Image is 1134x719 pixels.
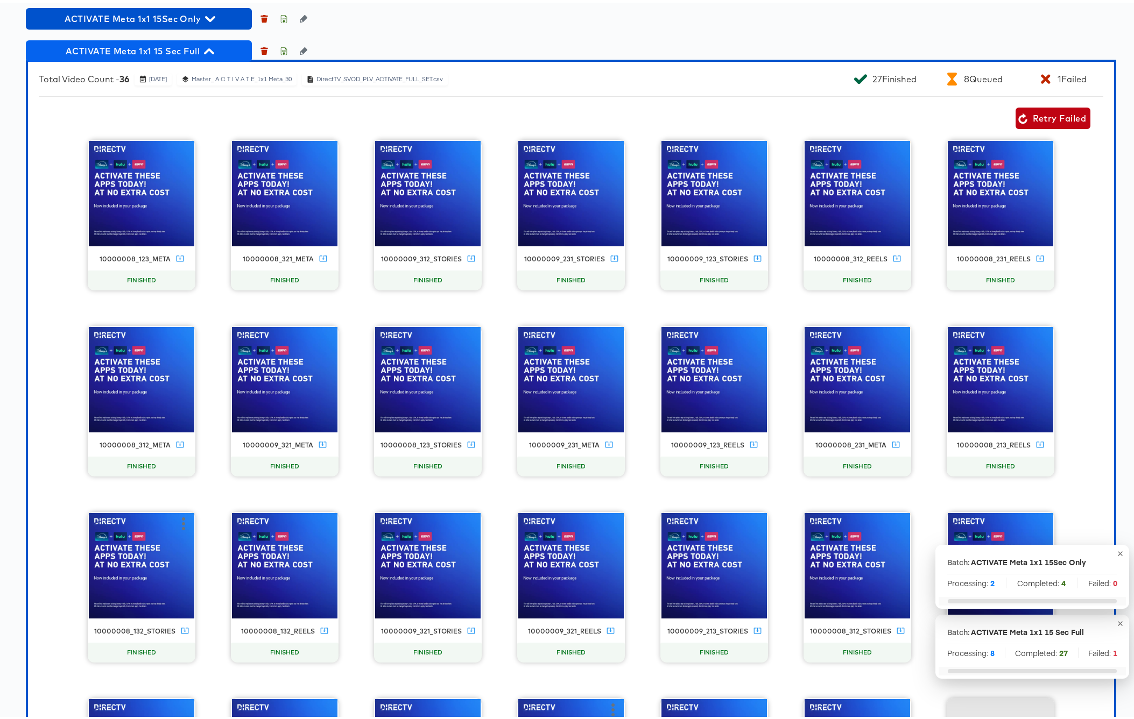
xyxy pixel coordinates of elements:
[750,437,758,449] a: Download Video
[319,251,327,262] a: Download Video
[667,624,748,633] div: 10000009_213_stories
[990,575,995,586] strong: 2
[971,624,1084,635] div: ACTIVATE Meta 1x1 15 Sec Full
[176,437,184,449] a: Download Video
[892,437,900,449] a: Download Video
[815,438,886,447] div: 10000008_231_meta
[100,438,171,447] div: 10000008_312_meta
[810,624,891,633] div: 10000008_312_stories
[1113,575,1117,586] strong: 0
[467,437,475,449] a: Download Video
[839,646,876,654] span: FINISHED
[243,252,314,261] div: 10000008_321_meta
[409,646,447,654] span: FINISHED
[872,71,917,82] div: 27 Finished
[1036,251,1044,262] a: Download Video
[467,251,475,262] a: Download Video
[957,252,1031,261] div: 10000008_231_reels
[990,645,995,656] strong: 8
[524,252,605,261] div: 10000009_231_stories
[181,623,189,635] a: Download Video
[1059,645,1068,656] strong: 27
[897,623,905,635] a: Download Video
[119,71,129,82] b: 36
[982,274,1019,282] span: FINISHED
[123,646,160,654] span: FINISHED
[191,73,292,81] div: Master_ A C T I V A T E_1x1 Meta_30
[1015,645,1068,656] span: Completed:
[94,624,175,633] div: 10000008_132_stories
[947,554,969,565] p: Batch:
[753,623,762,635] a: Download Video
[1016,105,1090,126] button: Retry Failed
[552,646,590,654] span: FINISHED
[31,9,246,24] span: ACTIVATE Meta 1x1 15Sec Only
[409,274,447,282] span: FINISHED
[529,438,600,447] div: 10000009_231_meta
[605,437,613,449] a: Download Video
[266,460,304,468] span: FINISHED
[123,274,160,282] span: FINISHED
[1113,645,1117,656] strong: 1
[266,646,304,654] span: FINISHED
[467,623,475,635] a: Download Video
[1058,71,1086,82] div: 1 Failed
[319,437,327,449] a: Download Video
[964,71,1002,82] div: 8 Queued
[266,274,304,282] span: FINISHED
[528,624,601,633] div: 10000009_321_reels
[381,438,462,447] div: 10000008_123_stories
[1036,437,1044,449] a: Download Video
[982,460,1019,468] span: FINISHED
[26,38,252,59] button: ACTIVATE Meta 1x1 15 Sec Full
[316,73,443,81] div: DirectTV_SVOD_PLV_ACTIVATE_FULL_SET.csv
[381,624,462,633] div: 10000009_321_stories
[149,73,167,81] div: [DATE]
[552,460,590,468] span: FINISHED
[31,41,246,56] span: ACTIVATE Meta 1x1 15 Sec Full
[1017,575,1066,586] span: Completed:
[320,623,328,635] a: Download Video
[947,575,995,586] span: Processing:
[695,646,733,654] span: FINISHED
[610,251,618,262] a: Download Video
[1061,575,1066,586] strong: 4
[971,554,1086,565] div: ACTIVATE Meta 1x1 15Sec Only
[753,251,762,262] a: Download Video
[409,460,447,468] span: FINISHED
[957,438,1031,447] div: 10000008_213_reels
[26,5,252,27] button: ACTIVATE Meta 1x1 15Sec Only
[695,460,733,468] span: FINISHED
[893,251,901,262] a: Download Video
[241,624,315,633] div: 10000008_132_reels
[695,274,733,282] span: FINISHED
[552,274,590,282] span: FINISHED
[947,645,995,656] span: Processing:
[39,71,129,82] div: Total Video Count -
[814,252,888,261] div: 10000008_312_reels
[123,460,160,468] span: FINISHED
[100,252,171,261] div: 10000008_123_meta
[1088,645,1117,656] span: Failed:
[671,438,744,447] div: 10000009_123_reels
[947,624,969,635] p: Batch:
[381,252,462,261] div: 10000009_312_stories
[667,252,748,261] div: 10000009_123_stories
[607,623,615,635] a: Download Video
[1088,575,1117,586] span: Failed:
[176,251,184,262] a: Download Video
[243,438,313,447] div: 10000009_321_meta
[1020,108,1086,123] span: Retry Failed
[839,460,876,468] span: FINISHED
[839,274,876,282] span: FINISHED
